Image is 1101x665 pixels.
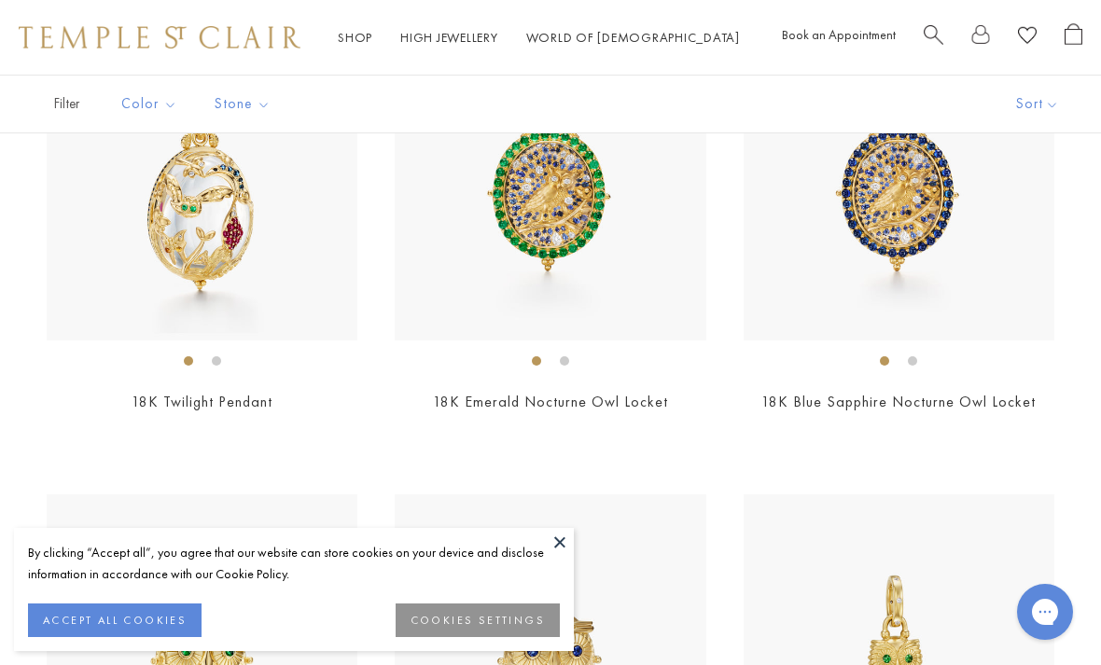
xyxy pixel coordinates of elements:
a: Book an Appointment [782,26,896,43]
nav: Main navigation [338,26,740,49]
a: High JewelleryHigh Jewellery [400,29,498,46]
a: World of [DEMOGRAPHIC_DATA]World of [DEMOGRAPHIC_DATA] [526,29,740,46]
a: ShopShop [338,29,372,46]
a: Open Shopping Bag [1065,23,1082,52]
button: Stone [201,83,285,125]
div: By clicking “Accept all”, you agree that our website can store cookies on your device and disclos... [28,542,560,585]
button: Show sort by [974,76,1101,132]
a: 18K Blue Sapphire Nocturne Owl Locket [761,392,1036,411]
button: ACCEPT ALL COOKIES [28,603,202,637]
iframe: Gorgias live chat messenger [1008,577,1082,646]
a: View Wishlist [1018,23,1037,52]
a: 18K Emerald Nocturne Owl Locket [433,392,668,411]
a: 18K Twilight Pendant [132,392,272,411]
img: 18K Emerald Nocturne Owl Locket [395,30,705,340]
button: COOKIES SETTINGS [396,603,560,637]
img: 18K Twilight Pendant [47,30,357,340]
span: Stone [205,92,285,116]
img: 18K Blue Sapphire Nocturne Owl Locket [744,30,1054,340]
img: Temple St. Clair [19,26,300,48]
span: Color [112,92,191,116]
button: Color [107,83,191,125]
a: Search [924,23,943,52]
